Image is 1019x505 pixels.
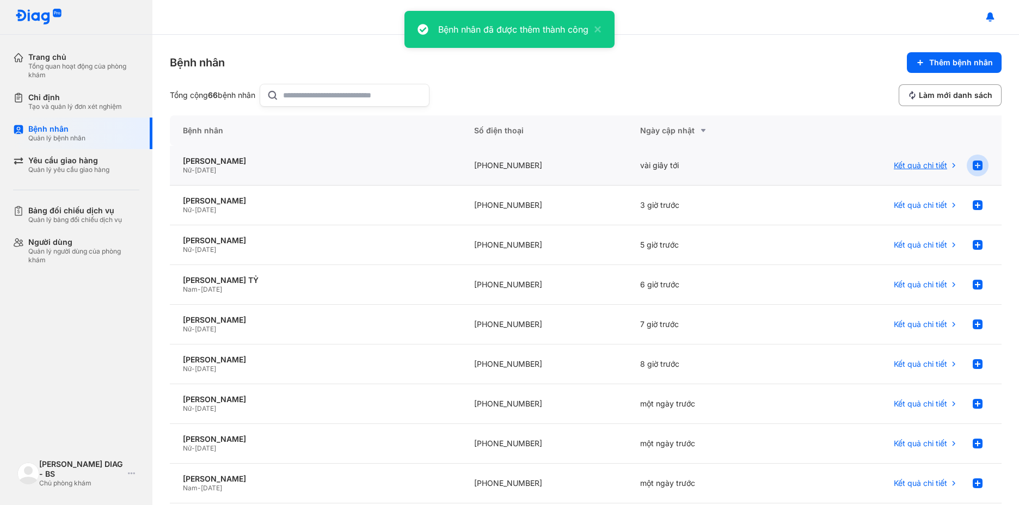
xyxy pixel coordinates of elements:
[170,115,461,146] div: Bệnh nhân
[39,479,124,488] div: Chủ phòng khám
[201,285,222,293] span: [DATE]
[192,404,195,412] span: -
[461,344,628,384] div: [PHONE_NUMBER]
[894,359,947,369] span: Kết quả chi tiết
[627,464,794,503] div: một ngày trước
[183,285,198,293] span: Nam
[28,93,122,102] div: Chỉ định
[195,365,216,373] span: [DATE]
[894,161,947,170] span: Kết quả chi tiết
[17,463,39,484] img: logo
[195,444,216,452] span: [DATE]
[627,225,794,265] div: 5 giờ trước
[28,165,109,174] div: Quản lý yêu cầu giao hàng
[640,124,781,137] div: Ngày cập nhật
[919,90,992,100] span: Làm mới danh sách
[192,444,195,452] span: -
[28,156,109,165] div: Yêu cầu giao hàng
[461,265,628,305] div: [PHONE_NUMBER]
[183,355,448,365] div: [PERSON_NAME]
[929,58,993,67] span: Thêm bệnh nhân
[183,484,198,492] span: Nam
[183,275,448,285] div: [PERSON_NAME] TỶ
[28,206,122,215] div: Bảng đối chiếu dịch vụ
[627,305,794,344] div: 7 giờ trước
[28,134,85,143] div: Quản lý bệnh nhân
[894,319,947,329] span: Kết quả chi tiết
[894,280,947,290] span: Kết quả chi tiết
[15,9,62,26] img: logo
[28,215,122,224] div: Quản lý bảng đối chiếu dịch vụ
[894,439,947,448] span: Kết quả chi tiết
[183,245,192,254] span: Nữ
[907,52,1002,73] button: Thêm bệnh nhân
[183,166,192,174] span: Nữ
[461,115,628,146] div: Số điện thoại
[461,384,628,424] div: [PHONE_NUMBER]
[627,186,794,225] div: 3 giờ trước
[183,404,192,412] span: Nữ
[28,237,139,247] div: Người dùng
[195,166,216,174] span: [DATE]
[461,146,628,186] div: [PHONE_NUMBER]
[183,196,448,206] div: [PERSON_NAME]
[183,395,448,404] div: [PERSON_NAME]
[192,325,195,333] span: -
[28,62,139,79] div: Tổng quan hoạt động của phòng khám
[183,325,192,333] span: Nữ
[198,484,201,492] span: -
[170,55,225,70] div: Bệnh nhân
[192,166,195,174] span: -
[28,52,139,62] div: Trang chủ
[588,23,601,36] button: close
[461,186,628,225] div: [PHONE_NUMBER]
[183,434,448,444] div: [PERSON_NAME]
[201,484,222,492] span: [DATE]
[183,206,192,214] span: Nữ
[183,315,448,325] div: [PERSON_NAME]
[627,344,794,384] div: 8 giờ trước
[894,478,947,488] span: Kết quả chi tiết
[461,225,628,265] div: [PHONE_NUMBER]
[195,245,216,254] span: [DATE]
[183,156,448,166] div: [PERSON_NAME]
[192,365,195,373] span: -
[894,200,947,210] span: Kết quả chi tiết
[894,240,947,250] span: Kết quả chi tiết
[183,444,192,452] span: Nữ
[627,424,794,464] div: một ngày trước
[894,399,947,409] span: Kết quả chi tiết
[183,365,192,373] span: Nữ
[195,404,216,412] span: [DATE]
[461,464,628,503] div: [PHONE_NUMBER]
[198,285,201,293] span: -
[192,245,195,254] span: -
[28,247,139,264] div: Quản lý người dùng của phòng khám
[899,84,1002,106] button: Làm mới danh sách
[438,23,588,36] div: Bệnh nhân đã được thêm thành công
[461,305,628,344] div: [PHONE_NUMBER]
[183,236,448,245] div: [PERSON_NAME]
[195,206,216,214] span: [DATE]
[627,265,794,305] div: 6 giờ trước
[28,102,122,111] div: Tạo và quản lý đơn xét nghiệm
[627,384,794,424] div: một ngày trước
[192,206,195,214] span: -
[183,474,448,484] div: [PERSON_NAME]
[39,459,124,479] div: [PERSON_NAME] DIAG - BS
[461,424,628,464] div: [PHONE_NUMBER]
[28,124,85,134] div: Bệnh nhân
[195,325,216,333] span: [DATE]
[627,146,794,186] div: vài giây tới
[170,90,255,100] div: Tổng cộng bệnh nhân
[208,90,218,100] span: 66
